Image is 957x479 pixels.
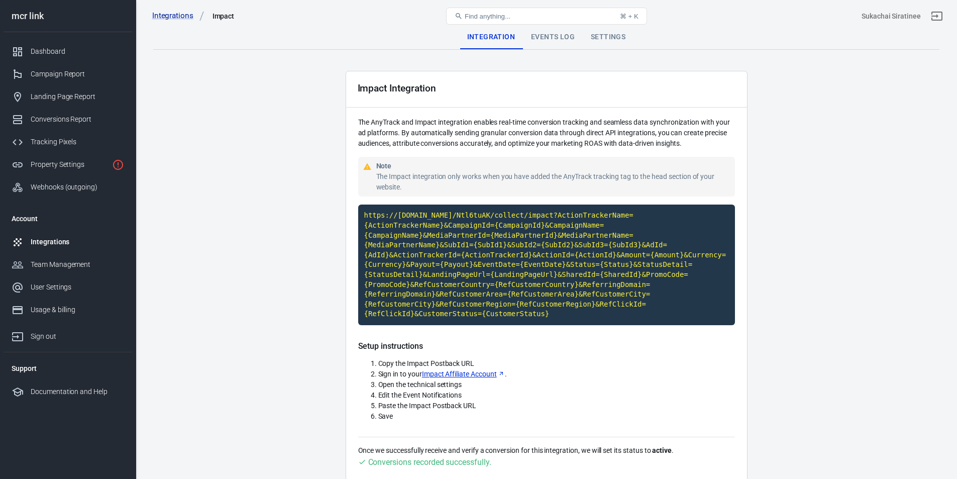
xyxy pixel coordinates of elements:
[4,321,132,348] a: Sign out
[459,25,523,49] div: Integration
[358,341,735,351] h5: Setup instructions
[465,13,510,20] span: Find anything...
[446,8,647,25] button: Find anything...⌘ + K
[31,137,124,147] div: Tracking Pixels
[152,11,204,21] a: Integrations
[358,445,735,456] p: Once we successfully receive and verify a conversion for this integration, we will set its status...
[212,11,235,21] div: Impact
[4,40,132,63] a: Dashboard
[376,171,731,193] div: The Impact integration only works when you have added the AnyTrack tracking tag to the head secti...
[31,259,124,270] div: Team Management
[376,162,392,170] strong: Note
[31,305,124,315] div: Usage & billing
[112,159,124,171] svg: Property is not installed yet
[358,205,735,325] code: Click to copy
[4,108,132,131] a: Conversions Report
[4,131,132,153] a: Tracking Pixels
[378,412,393,420] span: Save
[378,391,462,399] span: Edit the Event Notifications
[31,114,124,125] div: Conversions Report
[4,253,132,276] a: Team Management
[378,370,507,378] span: Sign in to your .
[523,25,583,49] div: Events Log
[31,159,108,170] div: Property Settings
[925,4,949,28] a: Sign out
[31,331,124,342] div: Sign out
[4,231,132,253] a: Integrations
[378,359,475,367] span: Copy the Impact Postback URL
[31,46,124,57] div: Dashboard
[4,63,132,85] a: Campaign Report
[4,12,132,21] div: mcr link
[31,282,124,293] div: User Settings
[378,402,477,410] span: Paste the Impact Postback URL
[368,456,491,468] div: Conversions recorded successfully.
[31,387,124,397] div: Documentation and Help
[31,237,124,247] div: Integrations
[422,369,505,379] a: Impact Affiliate Account
[31,91,124,102] div: Landing Page Report
[378,380,462,389] span: Open the technical settings
[4,356,132,380] li: Support
[583,25,633,49] div: Settings
[358,83,436,93] div: Impact Integration
[4,207,132,231] li: Account
[652,446,672,454] strong: active
[862,11,921,22] div: Account id: Ntl6tuAK
[620,13,639,20] div: ⌘ + K
[4,153,132,176] a: Property Settings
[4,276,132,299] a: User Settings
[4,176,132,199] a: Webhooks (outgoing)
[4,85,132,108] a: Landing Page Report
[4,299,132,321] a: Usage & billing
[358,117,735,149] p: The AnyTrack and Impact integration enables real-time conversion tracking and seamless data synch...
[31,182,124,193] div: Webhooks (outgoing)
[31,69,124,79] div: Campaign Report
